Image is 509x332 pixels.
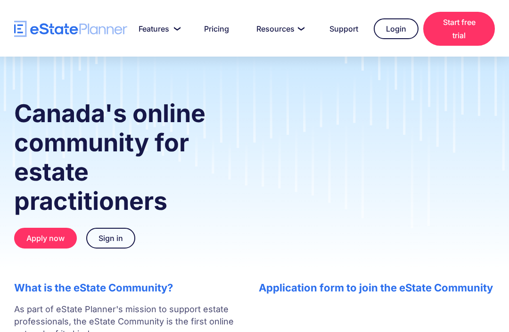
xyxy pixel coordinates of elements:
a: Features [127,19,188,38]
a: Resources [245,19,313,38]
a: home [14,21,127,37]
h2: What is the eState Community? [14,282,240,294]
a: Start free trial [423,12,495,46]
a: Sign in [86,228,135,249]
a: Apply now [14,228,77,249]
h2: Application form to join the eState Community [259,282,495,294]
a: Pricing [193,19,240,38]
a: Support [318,19,369,38]
a: Login [374,18,419,39]
strong: Canada's online community for estate practitioners [14,99,205,216]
